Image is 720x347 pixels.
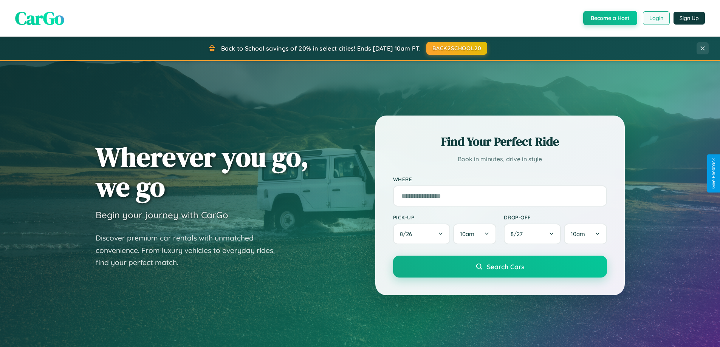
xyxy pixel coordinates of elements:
h2: Find Your Perfect Ride [393,133,607,150]
span: Search Cars [487,262,524,271]
button: 8/27 [504,224,561,244]
button: Become a Host [583,11,637,25]
p: Discover premium car rentals with unmatched convenience. From luxury vehicles to everyday rides, ... [96,232,285,269]
h3: Begin your journey with CarGo [96,209,228,221]
button: BACK2SCHOOL20 [426,42,487,55]
div: Give Feedback [711,158,716,189]
button: 10am [564,224,607,244]
label: Pick-up [393,214,496,221]
button: Search Cars [393,256,607,278]
h1: Wherever you go, we go [96,142,309,202]
button: 8/26 [393,224,451,244]
p: Book in minutes, drive in style [393,154,607,165]
label: Where [393,176,607,182]
span: 10am [460,230,474,238]
span: 8 / 27 [511,230,526,238]
span: 8 / 26 [400,230,416,238]
button: Sign Up [674,12,705,25]
span: CarGo [15,6,64,31]
button: 10am [453,224,496,244]
label: Drop-off [504,214,607,221]
span: 10am [571,230,585,238]
span: Back to School savings of 20% in select cities! Ends [DATE] 10am PT. [221,45,421,52]
button: Login [643,11,670,25]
